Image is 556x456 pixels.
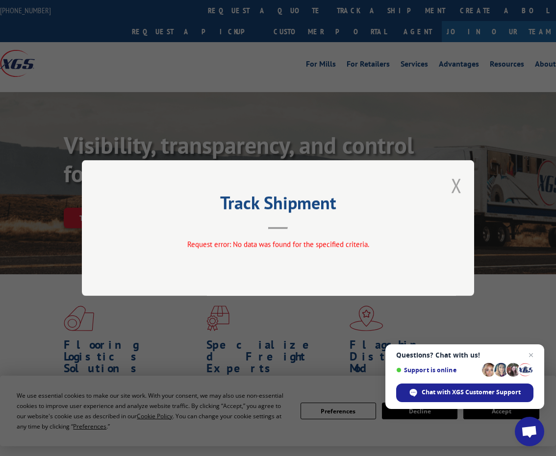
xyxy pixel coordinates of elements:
div: Open chat [515,417,544,446]
button: Close modal [451,172,462,198]
span: Request error: No data was found for the specified criteria. [187,240,369,249]
span: Chat with XGS Customer Support [422,388,521,397]
div: Chat with XGS Customer Support [396,384,533,402]
span: Questions? Chat with us! [396,351,533,359]
span: Support is online [396,366,479,374]
h2: Track Shipment [131,196,425,215]
span: Close chat [525,349,537,361]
